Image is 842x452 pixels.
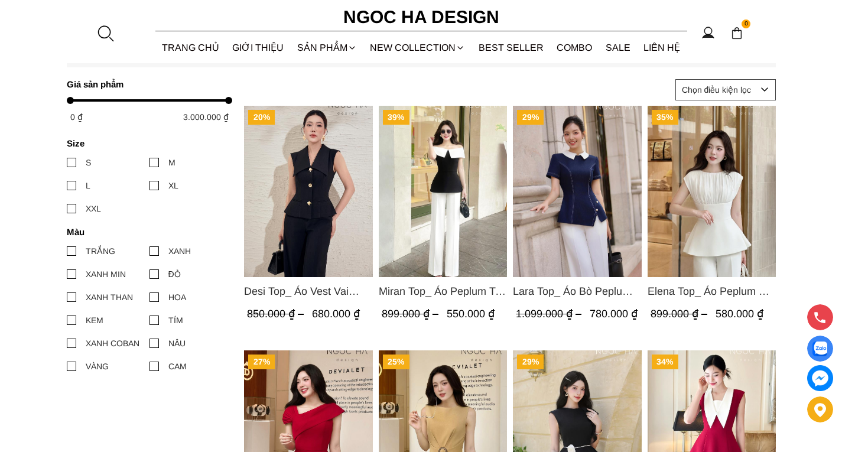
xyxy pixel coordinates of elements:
[86,202,101,215] div: XXL
[650,308,710,320] span: 899.000 ₫
[86,314,103,327] div: KEM
[86,337,139,350] div: XANH COBAN
[647,283,776,300] span: Elena Top_ Áo Peplum Cổ Nhún Màu Trắng A1066
[86,291,133,304] div: XANH THAN
[67,79,225,89] h4: Giá sản phẩm
[168,291,186,304] div: HOA
[599,32,638,63] a: SALE
[86,179,90,192] div: L
[168,360,187,373] div: CAM
[647,106,776,277] a: Product image - Elena Top_ Áo Peplum Cổ Nhún Màu Trắng A1066
[381,308,441,320] span: 899.000 ₫
[730,27,743,40] img: img-CART-ICON-ksit0nf1
[807,365,833,391] a: messenger
[513,106,642,277] img: Lara Top_ Áo Bò Peplum Vạt Chép Đính Cúc Mix Cổ Trắng A1058
[378,283,507,300] a: Link to Miran Top_ Áo Peplum Trễ Vai Phối Trắng Đen A1069
[244,283,373,300] a: Link to Desi Top_ Áo Vest Vai Chờm Đính Cúc Dáng Lửng Màu Đen A1077
[168,314,183,327] div: TÍM
[516,308,584,320] span: 1.099.000 ₫
[168,156,175,169] div: M
[333,3,510,31] a: Ngoc Ha Design
[86,268,126,281] div: XANH MIN
[168,245,191,258] div: XANH
[807,336,833,362] a: Display image
[168,337,186,350] div: NÂU
[742,19,751,29] span: 0
[244,283,373,300] span: Desi Top_ Áo Vest Vai Chờm Đính Cúc Dáng Lửng Màu Đen A1077
[637,32,687,63] a: LIÊN HỆ
[67,227,225,237] h4: Màu
[226,32,291,63] a: GIỚI THIỆU
[67,138,225,148] h4: Size
[244,106,373,277] img: Desi Top_ Áo Vest Vai Chờm Đính Cúc Dáng Lửng Màu Đen A1077
[183,112,229,122] span: 3.000.000 ₫
[446,308,494,320] span: 550.000 ₫
[513,283,642,300] a: Link to Lara Top_ Áo Bò Peplum Vạt Chép Đính Cúc Mix Cổ Trắng A1058
[244,106,373,277] a: Product image - Desi Top_ Áo Vest Vai Chờm Đính Cúc Dáng Lửng Màu Đen A1077
[86,245,115,258] div: TRẮNG
[86,156,91,169] div: S
[812,342,827,356] img: Display image
[363,32,472,63] a: NEW COLLECTION
[647,106,776,277] img: Elena Top_ Áo Peplum Cổ Nhún Màu Trắng A1066
[378,283,507,300] span: Miran Top_ Áo Peplum Trễ Vai Phối Trắng Đen A1069
[513,106,642,277] a: Product image - Lara Top_ Áo Bò Peplum Vạt Chép Đính Cúc Mix Cổ Trắng A1058
[247,308,307,320] span: 850.000 ₫
[168,179,178,192] div: XL
[378,106,507,277] a: Product image - Miran Top_ Áo Peplum Trễ Vai Phối Trắng Đen A1069
[86,360,109,373] div: VÀNG
[590,308,638,320] span: 780.000 ₫
[550,32,599,63] a: Combo
[472,32,551,63] a: BEST SELLER
[70,112,83,122] span: 0 ₫
[378,106,507,277] img: Miran Top_ Áo Peplum Trễ Vai Phối Trắng Đen A1069
[715,308,763,320] span: 580.000 ₫
[312,308,360,320] span: 680.000 ₫
[647,283,776,300] a: Link to Elena Top_ Áo Peplum Cổ Nhún Màu Trắng A1066
[291,32,364,63] div: SẢN PHẨM
[155,32,226,63] a: TRANG CHỦ
[168,268,181,281] div: ĐỎ
[513,283,642,300] span: Lara Top_ Áo Bò Peplum Vạt Chép Đính Cúc Mix Cổ Trắng A1058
